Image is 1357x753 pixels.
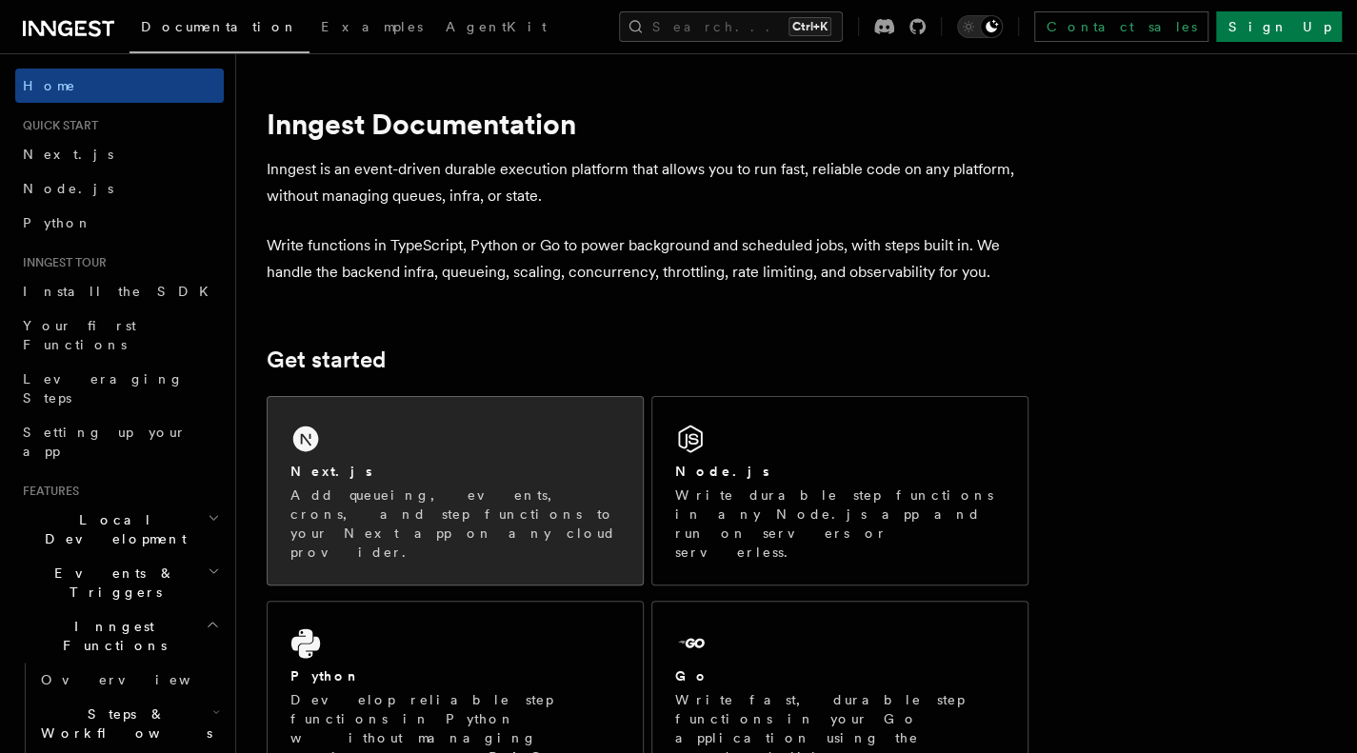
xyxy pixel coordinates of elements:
h2: Next.js [290,462,372,481]
button: Search...Ctrl+K [619,11,843,42]
span: Your first Functions [23,318,136,352]
span: Steps & Workflows [33,704,212,743]
h1: Inngest Documentation [267,107,1028,141]
a: Node.jsWrite durable step functions in any Node.js app and run on servers or serverless. [651,396,1028,585]
h2: Go [675,666,709,685]
span: Quick start [15,118,98,133]
h2: Node.js [675,462,769,481]
a: Examples [309,6,434,51]
a: Sign Up [1216,11,1342,42]
button: Steps & Workflows [33,697,224,750]
a: Node.js [15,171,224,206]
p: Write functions in TypeScript, Python or Go to power background and scheduled jobs, with steps bu... [267,232,1028,286]
span: Setting up your app [23,425,187,459]
span: Events & Triggers [15,564,208,602]
a: Setting up your app [15,415,224,468]
a: Get started [267,347,386,373]
a: Leveraging Steps [15,362,224,415]
a: AgentKit [434,6,558,51]
a: Contact sales [1034,11,1208,42]
span: Inngest Functions [15,617,206,655]
span: Next.js [23,147,113,162]
button: Events & Triggers [15,556,224,609]
a: Documentation [130,6,309,53]
p: Inngest is an event-driven durable execution platform that allows you to run fast, reliable code ... [267,156,1028,209]
a: Home [15,69,224,103]
h2: Python [290,666,361,685]
a: Python [15,206,224,240]
span: AgentKit [446,19,547,34]
kbd: Ctrl+K [788,17,831,36]
span: Features [15,484,79,499]
span: Node.js [23,181,113,196]
a: Next.js [15,137,224,171]
a: Install the SDK [15,274,224,308]
a: Your first Functions [15,308,224,362]
button: Local Development [15,503,224,556]
p: Write durable step functions in any Node.js app and run on servers or serverless. [675,485,1005,562]
p: Add queueing, events, crons, and step functions to your Next app on any cloud provider. [290,485,620,562]
button: Toggle dark mode [957,15,1003,38]
span: Overview [41,672,237,687]
span: Local Development [15,510,208,548]
a: Next.jsAdd queueing, events, crons, and step functions to your Next app on any cloud provider. [267,396,644,585]
span: Install the SDK [23,284,220,299]
a: Overview [33,663,224,697]
span: Leveraging Steps [23,371,184,406]
span: Examples [321,19,423,34]
span: Documentation [141,19,298,34]
span: Inngest tour [15,255,107,270]
span: Python [23,215,92,230]
button: Inngest Functions [15,609,224,663]
span: Home [23,76,76,95]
